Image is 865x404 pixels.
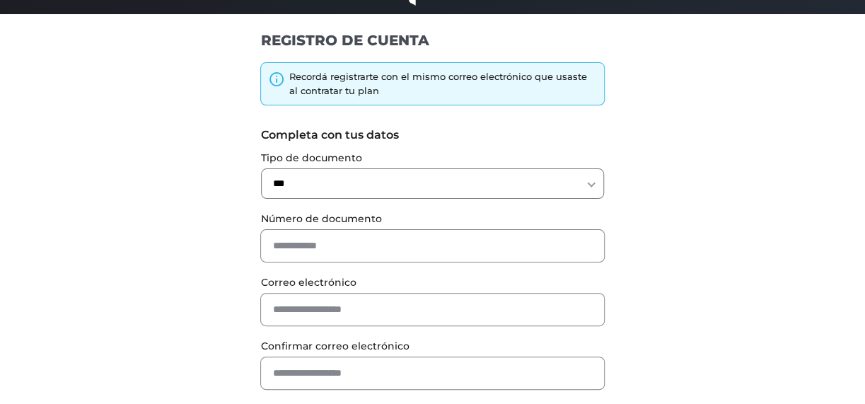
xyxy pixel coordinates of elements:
label: Correo electrónico [260,275,604,290]
label: Número de documento [260,212,604,226]
label: Tipo de documento [260,151,604,166]
label: Confirmar correo electrónico [260,339,604,354]
label: Completa con tus datos [260,127,604,144]
h1: REGISTRO DE CUENTA [260,31,604,50]
div: Recordá registrarte con el mismo correo electrónico que usaste al contratar tu plan [289,70,596,98]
